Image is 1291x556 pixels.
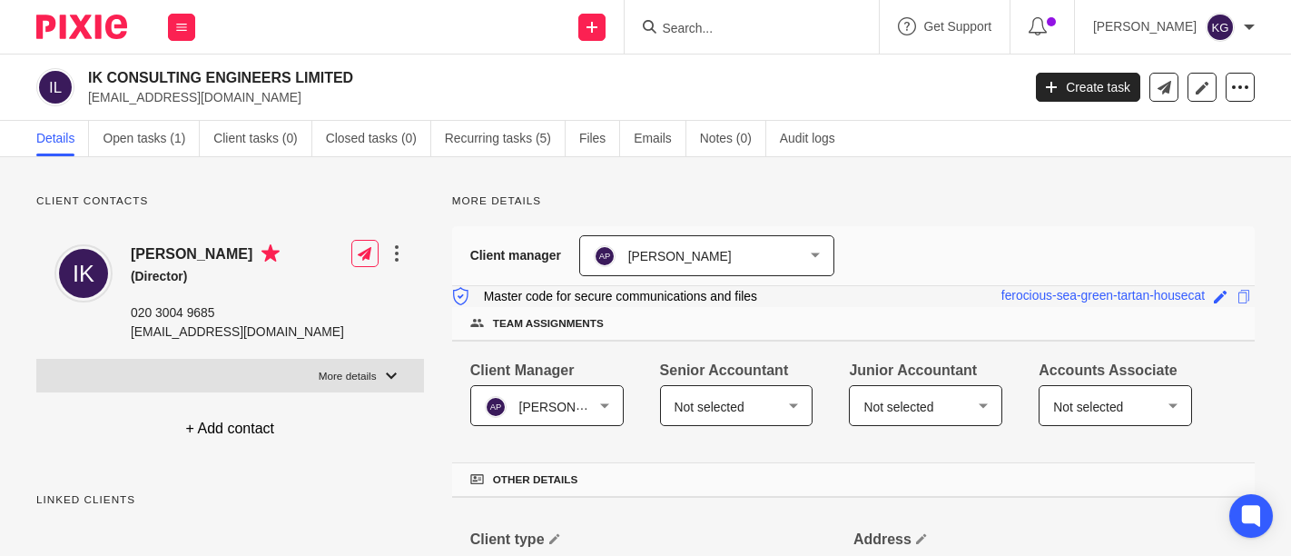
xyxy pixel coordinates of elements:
img: svg%3E [1206,13,1235,42]
div: ferocious-sea-green-tartan-housecat [977,296,1190,317]
a: Client tasks (0) [213,121,311,156]
h5: (Director) [132,268,339,286]
span: Accounts Associate [1039,382,1177,396]
span: Other details [494,491,577,506]
span: [PERSON_NAME] [629,250,729,263]
img: svg%3E [596,245,617,267]
span: Get Support [926,20,996,33]
span: Team assignments [494,335,602,350]
p: More details [315,370,376,384]
a: Closed tasks (0) [325,121,429,156]
span: Junior Accountant [850,382,977,396]
i: Primary [258,245,276,263]
a: Files [577,121,618,156]
img: svg%3E [486,414,508,436]
span: Not selected [675,419,748,432]
h4: + Add contact [166,426,293,454]
span: Senior Accountant [660,382,787,396]
a: Notes (0) [696,121,763,156]
p: [EMAIL_ADDRESS][DOMAIN_NAME] [88,88,1008,106]
img: svg%3E [36,68,74,106]
input: Search [664,22,827,38]
img: Pixie [36,15,127,39]
p: 020 3004 9685 [132,304,339,323]
p: More details [452,194,1255,208]
span: Not selected [864,419,938,432]
p: Client contacts [36,194,424,208]
h3: Client manager [471,247,563,265]
a: Emails [632,121,683,156]
p: [PERSON_NAME] [1097,17,1197,35]
span: [PERSON_NAME] [519,419,619,432]
a: Audit logs [776,121,846,156]
p: Linked clients [36,503,424,518]
p: Master code for secure communications and files [467,297,780,315]
span: Client Manager [471,382,575,396]
span: Not selected [1053,419,1127,432]
h2: IK CONSULTING ENGINEERS LIMITED [88,68,823,87]
a: Open tasks (1) [103,121,200,156]
a: Recurring tasks (5) [443,121,564,156]
a: Details [36,121,90,156]
h4: [PERSON_NAME] [132,245,339,268]
p: [EMAIL_ADDRESS][DOMAIN_NAME] [132,323,339,342]
a: Create task [1035,73,1140,102]
img: svg%3E [55,245,113,303]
